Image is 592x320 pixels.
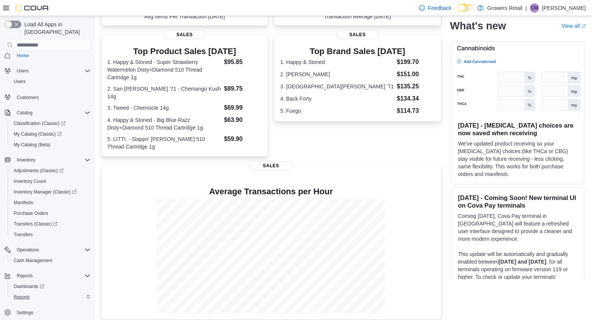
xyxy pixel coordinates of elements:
span: Transfers (Classic) [11,219,91,229]
span: My Catalog (Beta) [11,140,91,149]
span: Transfers (Classic) [14,221,57,227]
button: Catalog [14,108,35,117]
button: Catalog [2,107,94,118]
span: Users [17,68,29,74]
dt: 4. Back Forty [280,95,394,102]
a: My Catalog (Classic) [8,129,94,139]
h3: Top Product Sales [DATE] [107,47,262,56]
span: Operations [17,247,39,253]
img: Cova [15,4,49,12]
span: Manifests [14,200,33,206]
button: My Catalog (Beta) [8,139,94,150]
span: Cash Management [11,256,91,265]
a: Feedback [416,0,454,16]
button: Reports [2,270,94,281]
dd: $199.70 [397,58,435,67]
span: Operations [14,245,91,254]
span: Customers [14,92,91,102]
a: My Catalog (Beta) [11,140,54,149]
a: Classification (Classic) [11,119,68,128]
span: Home [14,51,91,60]
h3: [DATE] - [MEDICAL_DATA] choices are now saved when receiving [458,122,578,137]
button: Operations [2,245,94,255]
dt: 2. San [PERSON_NAME] '71 - Chemango Kush 14g [107,85,221,100]
span: My Catalog (Beta) [14,142,51,148]
span: Sales [336,30,379,39]
span: Inventory Manager (Classic) [14,189,76,195]
button: Reports [14,271,36,280]
dt: 5. Fuego [280,107,394,115]
h2: What's new [450,20,506,32]
input: Dark Mode [458,4,474,12]
span: Transfers [14,232,33,238]
button: Users [14,66,32,75]
span: Dashboards [11,282,91,291]
dd: $114.73 [397,106,435,115]
a: Dashboards [11,282,47,291]
button: Settings [2,307,94,318]
a: Home [14,51,32,60]
span: Dashboards [14,283,44,290]
a: Transfers (Classic) [8,219,94,229]
p: Growers Retail [487,3,523,13]
a: My Catalog (Classic) [11,130,65,139]
dd: $135.25 [397,82,435,91]
dt: 4. Happy & Stoned - Big Blue Razz Disty+Diamond 510 Thread Cartridge 1g [107,116,221,131]
dd: $134.34 [397,94,435,103]
a: Purchase Orders [11,209,51,218]
dd: $89.75 [224,84,262,93]
a: Users [11,77,29,86]
dd: $95.85 [224,58,262,67]
dd: $63.90 [224,115,262,125]
span: Customers [17,94,39,101]
span: Home [17,53,29,59]
span: Purchase Orders [14,210,48,216]
span: Cash Management [14,258,52,264]
span: My Catalog (Classic) [11,130,91,139]
span: Feedback [428,4,451,12]
a: Reports [11,293,33,302]
h3: [DATE] - Coming Soon! New terminal UI on Cova Pay terminals [458,194,578,209]
a: View allExternal link [562,23,586,29]
button: Operations [14,245,42,254]
span: CM [531,3,538,13]
dd: $151.00 [397,70,435,79]
button: Users [2,66,94,76]
dt: 2. [PERSON_NAME] [280,70,394,78]
a: Dashboards [8,281,94,292]
dt: 1. Happy & Stoned - Super Strawberry Watermelon Disty+Diamond 510 Thread Cartridge 1g [107,58,221,81]
button: Inventory [2,155,94,165]
p: Coming [DATE], Cova Pay terminal in [GEOGRAPHIC_DATA] will feature a refreshed user interface des... [458,212,578,243]
span: Inventory Count [14,178,46,184]
a: Customers [14,93,42,102]
a: Transfers [11,230,36,239]
button: Inventory Count [8,176,94,187]
span: Sales [163,30,206,39]
span: Reports [14,294,30,300]
span: Users [11,77,91,86]
span: Classification (Classic) [11,119,91,128]
span: Catalog [17,110,32,116]
span: Inventory Count [11,177,91,186]
button: Manifests [8,197,94,208]
span: My Catalog (Classic) [14,131,62,137]
button: Purchase Orders [8,208,94,219]
span: Inventory Manager (Classic) [11,187,91,197]
span: Reports [17,273,33,279]
dd: $69.99 [224,103,262,112]
h3: Top Brand Sales [DATE] [280,47,435,56]
strong: [DATE] and [DATE] [499,259,546,265]
button: Transfers [8,229,94,240]
button: Home [2,50,94,61]
button: Customers [2,91,94,102]
a: Adjustments (Classic) [11,166,67,175]
span: Classification (Classic) [14,120,65,126]
button: Inventory [14,155,38,165]
div: Corina Mayhue [530,3,539,13]
dt: 1. Happy & Stoned [280,58,394,66]
h4: Average Transactions per Hour [107,187,435,196]
span: Users [14,78,25,85]
a: Inventory Manager (Classic) [11,187,80,197]
a: Transfers (Classic) [11,219,60,229]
